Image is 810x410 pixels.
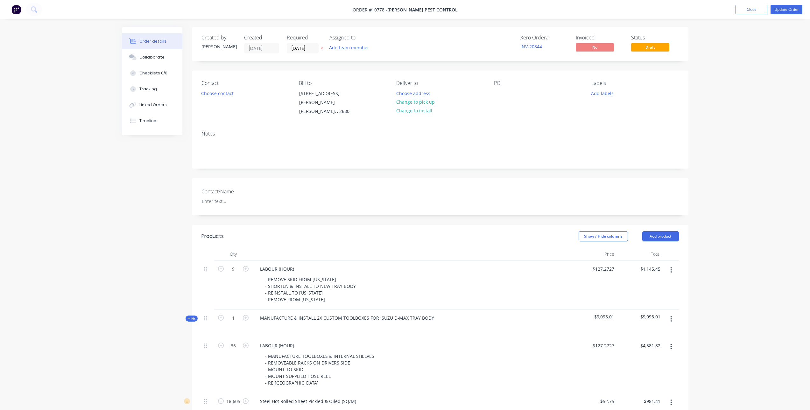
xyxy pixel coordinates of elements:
div: - MANUFACTURE TOOLBOXES & INTERNAL SHELVES - REMOVEABLE RACKS ON DRIVERS SIDE - MOUNT TO SKID - M... [260,351,379,387]
button: Order details [122,33,182,49]
div: Contact [201,80,289,86]
div: Steel Hot Rolled Sheet Pickled & Oiled (SQ/M) [255,397,361,406]
div: Linked Orders [139,102,167,108]
div: PO [494,80,581,86]
div: Created [244,35,279,41]
div: Invoiced [576,35,623,41]
button: Add product [642,231,679,241]
div: Kit [186,316,198,322]
div: Labels [591,80,679,86]
button: Close [736,5,767,14]
div: Total [617,248,663,261]
div: Status [631,35,679,41]
div: Products [201,233,224,240]
div: MANUFACTURE & INSTALL 2X CUSTOM TOOLBOXES FOR ISUZU D-MAX TRAY BODY [255,313,439,323]
span: $9,093.01 [619,313,660,320]
div: - REMOVE SKID FROM [US_STATE] - SHORTEN & INSTALL TO NEW TRAY BODY - REINSTALL TO [US_STATE] - RE... [260,275,361,304]
div: Notes [201,131,679,137]
div: Order details [139,38,166,44]
div: Qty [214,248,252,261]
button: Add labels [588,89,617,97]
a: INV-20844 [520,44,542,50]
button: Choose address [393,89,433,97]
div: Deliver to [396,80,483,86]
div: Bill to [299,80,386,86]
label: Contact/Name [201,188,281,195]
span: $9,093.01 [573,313,614,320]
div: [STREET_ADDRESS][PERSON_NAME] [299,89,352,107]
div: LABOUR (HOUR) [255,264,299,274]
div: Assigned to [329,35,393,41]
button: Add team member [326,43,372,52]
button: Choose contact [198,89,237,97]
button: Linked Orders [122,97,182,113]
button: Timeline [122,113,182,129]
div: Required [287,35,322,41]
button: Update Order [771,5,802,14]
span: Draft [631,43,669,51]
div: Timeline [139,118,156,124]
button: Change to install [393,106,435,115]
span: Kit [187,316,196,321]
div: [PERSON_NAME], , 2680 [299,107,352,116]
span: No [576,43,614,51]
div: Created by [201,35,236,41]
div: [STREET_ADDRESS][PERSON_NAME][PERSON_NAME], , 2680 [294,89,357,116]
div: [PERSON_NAME] [201,43,236,50]
button: Collaborate [122,49,182,65]
span: [PERSON_NAME] Pest Control [387,7,458,13]
div: Xero Order # [520,35,568,41]
span: Order #10778 - [353,7,387,13]
button: Tracking [122,81,182,97]
img: Factory [11,5,21,14]
div: Collaborate [139,54,165,60]
button: Show / Hide columns [579,231,628,241]
div: Price [571,248,617,261]
div: Checklists 0/0 [139,70,167,76]
button: Change to pick up [393,98,438,106]
button: Add team member [329,43,373,52]
div: LABOUR (HOUR) [255,341,299,350]
button: Checklists 0/0 [122,65,182,81]
div: Tracking [139,86,157,92]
